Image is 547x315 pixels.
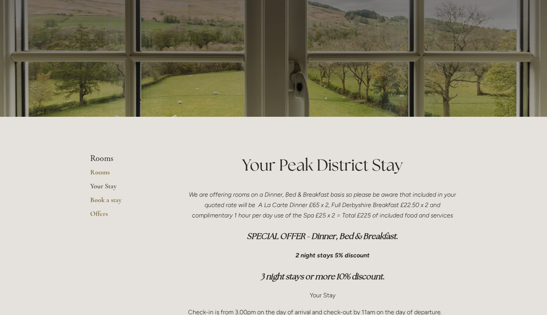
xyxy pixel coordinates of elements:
a: Rooms [90,168,164,182]
em: 3 night stays or more 10% discount. [261,271,385,282]
a: Offers [90,209,164,223]
li: Rooms [90,154,164,164]
em: SPECIAL OFFER - Dinner, Bed & Breakfast. [247,231,398,241]
h1: Your Peak District Stay [188,154,457,176]
a: Your Stay [90,182,164,196]
em: 2 night stays 5% discount [296,252,370,259]
a: Book a stay [90,196,164,209]
em: We are offering rooms on a Dinner, Bed & Breakfast basis so please be aware that included in your... [189,191,458,219]
p: Your Stay [188,290,457,300]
